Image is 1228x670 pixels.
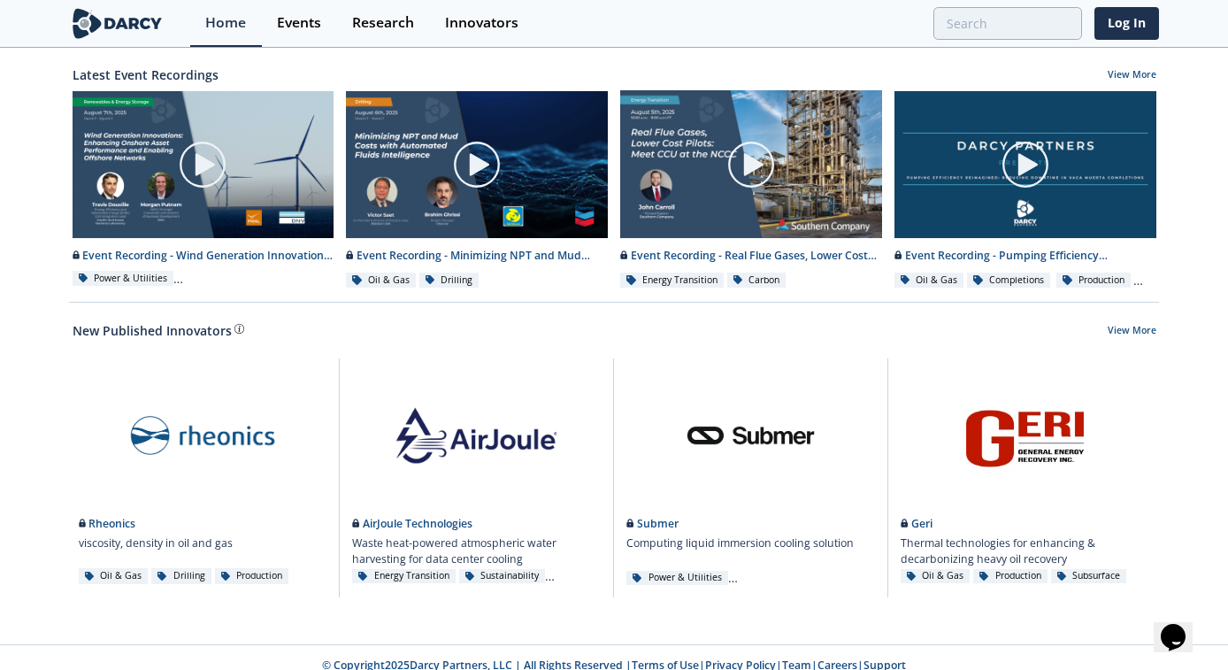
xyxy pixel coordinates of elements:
[626,571,728,585] div: Power & Utilities
[973,569,1048,583] div: Production
[727,273,787,289] div: Carbon
[73,321,232,340] a: New Published Innovators
[626,516,679,531] a: Submer
[419,273,480,289] div: Drilling
[277,16,321,30] div: Events
[1108,324,1156,340] a: View More
[620,90,882,238] img: Video Content
[340,90,614,289] a: Video Content Event Recording - Minimizing NPT and Mud Costs with Automated Fluids Intelligence O...
[626,535,854,551] p: Computing liquid immersion cooling solution
[352,569,456,583] div: Energy Transition
[894,91,1156,238] img: Video Content
[459,569,546,583] div: Sustainability
[79,535,233,551] p: viscosity, density in oil and gas
[346,273,416,289] div: Oil & Gas
[620,248,882,264] div: Event Recording - Real Flue Gases, Lower Cost Pilots: Meet CCU at the NCCC
[79,516,136,531] a: Rheonics
[178,140,227,189] img: play-chapters-gray.svg
[967,273,1050,289] div: Completions
[1154,599,1210,652] iframe: chat widget
[614,90,888,289] a: Video Content Event Recording - Real Flue Gases, Lower Cost Pilots: Meet CCU at the NCCC Energy T...
[205,16,246,30] div: Home
[73,271,174,287] div: Power & Utilities
[73,248,334,264] div: Event Recording - Wind Generation Innovations: Enhancing Onshore Asset Performance and Enabling O...
[352,16,414,30] div: Research
[346,248,608,264] div: Event Recording - Minimizing NPT and Mud Costs with Automated Fluids Intelligence
[888,90,1163,289] a: Video Content Event Recording - Pumping Efficiency Reimagined: Reducing Downtime in Vaca Muerta C...
[933,7,1082,40] input: Advanced Search
[1094,7,1159,40] a: Log In
[73,65,219,84] a: Latest Event Recordings
[352,516,472,531] a: AirJoule Technologies
[69,8,165,39] img: logo-wide.svg
[894,273,964,289] div: Oil & Gas
[215,568,289,584] div: Production
[1001,140,1050,189] img: play-chapters-gray.svg
[445,16,518,30] div: Innovators
[352,535,601,568] p: Waste heat-powered atmospheric water harvesting for data center cooling
[901,535,1150,568] p: Thermal technologies for enhancing & decarbonizing heavy oil recovery
[151,568,211,584] div: Drilling
[452,140,502,189] img: play-chapters-gray.svg
[73,91,334,238] img: Video Content
[620,273,724,289] div: Energy Transition
[901,516,933,531] a: Geri
[726,140,776,189] img: play-chapters-gray.svg
[1056,273,1131,289] div: Production
[66,90,341,289] a: Video Content Event Recording - Wind Generation Innovations: Enhancing Onshore Asset Performance ...
[234,324,244,334] img: information.svg
[346,91,608,238] img: Video Content
[1108,68,1156,84] a: View More
[894,248,1156,264] div: Event Recording - Pumping Efficiency Reimagined: Reducing Downtime in Vaca Muerta Completions
[1051,569,1127,583] div: Subsurface
[901,569,971,583] div: Oil & Gas
[79,568,149,584] div: Oil & Gas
